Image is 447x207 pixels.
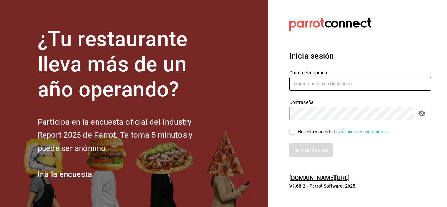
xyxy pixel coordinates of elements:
[298,129,389,135] div: He leído y acepto los
[38,27,214,102] h1: ¿Tu restaurante lleva más de un año operando?
[289,50,431,62] h3: Inicia sesión
[38,115,214,155] h2: Participa en la encuesta oficial del Industry Report 2025 de Parrot. Te toma 5 minutos y puede se...
[38,170,92,179] a: Ir a la encuesta
[289,100,431,105] label: Contraseña
[289,70,431,75] label: Correo electrónico
[340,129,389,134] a: Términos y condiciones.
[289,77,431,91] input: Ingresa tu correo electrónico
[416,108,427,119] button: passwordField
[289,183,431,189] p: V1.68.2 - Parrot Software, 2025.
[289,174,349,181] a: [DOMAIN_NAME][URL]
